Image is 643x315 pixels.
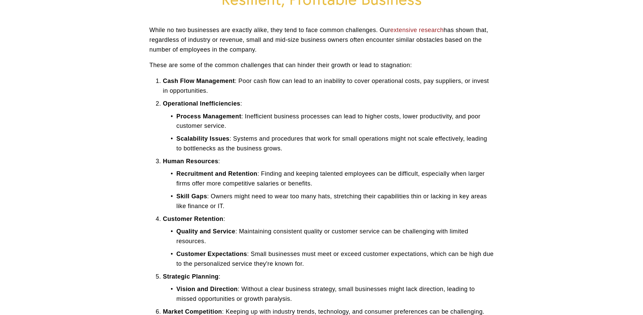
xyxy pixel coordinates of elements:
[177,134,494,153] p: : Systems and procedures that work for small operations might not scale effectively, leading to b...
[177,169,494,189] p: : Finding and keeping talented employees can be difficult, especially when larger firms offer mor...
[177,170,258,177] strong: Recruitment and Retention
[163,78,235,84] strong: Cash Flow Management
[177,192,494,211] p: : Owners might need to wear too many hats, stretching their capabilities thin or lacking in key a...
[163,156,494,166] p: :
[177,135,230,142] strong: Scalability Issues
[163,76,494,96] p: : Poor cash flow can lead to an inability to cover operational costs, pay suppliers, or invest in...
[163,214,494,224] p: :
[163,308,222,315] strong: Market Competition
[163,272,494,282] p: :
[177,251,247,257] strong: Customer Expectations
[177,112,494,131] p: : Inefficient business processes can lead to higher costs, lower productivity, and poor customer ...
[163,100,240,107] strong: Operational Inefficiencies
[177,284,494,304] p: : Without a clear business strategy, small businesses might lack direction, leading to missed opp...
[177,193,207,200] strong: Skill Gaps
[163,158,218,165] strong: Human Resources
[150,25,494,54] p: While no two businesses are exactly alike, they tend to face common challenges. Our has shown tha...
[150,60,494,70] p: These are some of the common challenges that can hinder their growth or lead to stagnation:
[177,249,494,269] p: : Small businesses must meet or exceed customer expectations, which can be high due to the person...
[177,228,236,235] strong: Quality and Service
[163,273,219,280] strong: Strategic Planning
[390,27,444,33] a: extensive research
[177,227,494,246] p: : Maintaining consistent quality or customer service can be challenging with limited resources.
[177,113,241,120] strong: Process Management
[163,99,494,109] p: :
[177,286,238,292] strong: Vision and Direction
[163,216,223,222] strong: Customer Retention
